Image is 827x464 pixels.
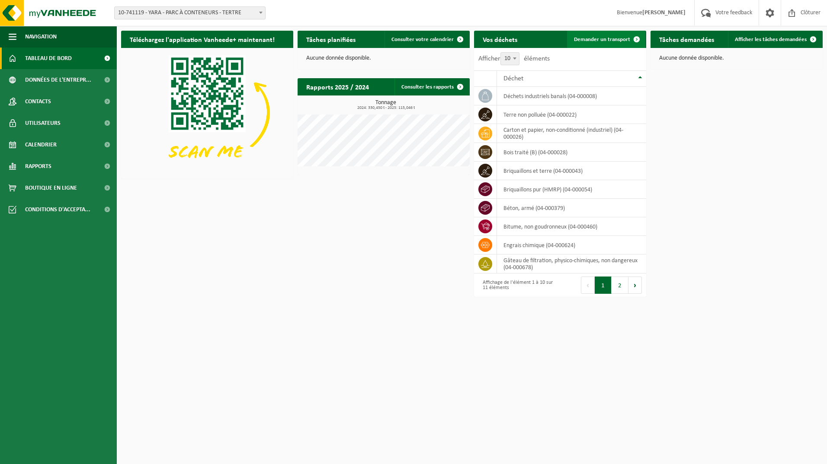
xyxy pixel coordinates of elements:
span: 10-741119 - YARA - PARC À CONTENEURS - TERTRE [114,6,266,19]
span: Déchet [503,75,523,82]
button: Previous [581,276,595,294]
span: 10 [500,52,519,65]
a: Consulter votre calendrier [385,31,469,48]
span: Conditions d'accepta... [25,199,90,220]
a: Demander un transport [567,31,645,48]
label: Afficher éléments [478,55,550,62]
span: Utilisateurs [25,112,61,134]
a: Afficher les tâches demandées [728,31,822,48]
td: bois traité (B) (04-000028) [497,143,646,162]
button: Next [628,276,642,294]
td: engrais chimique (04-000624) [497,236,646,254]
h2: Tâches demandées [651,31,723,48]
div: Affichage de l'élément 1 à 10 sur 11 éléments [478,276,556,295]
h2: Rapports 2025 / 2024 [298,78,378,95]
td: carton et papier, non-conditionné (industriel) (04-000026) [497,124,646,143]
span: 10 [501,53,519,65]
span: Données de l'entrepr... [25,69,91,91]
a: Consulter les rapports [394,78,469,95]
img: Download de VHEPlus App [121,48,293,177]
td: bitume, non goudronneux (04-000460) [497,217,646,236]
td: déchets industriels banals (04-000008) [497,87,646,105]
span: Calendrier [25,134,57,156]
td: terre non polluée (04-000022) [497,105,646,124]
h2: Vos déchets [474,31,526,48]
td: briquaillons et terre (04-000043) [497,162,646,180]
button: 1 [595,276,612,294]
span: Afficher les tâches demandées [735,37,807,42]
span: 2024: 330,450 t - 2025: 115,046 t [302,106,470,110]
span: Demander un transport [574,37,630,42]
p: Aucune donnée disponible. [659,55,814,61]
p: Aucune donnée disponible. [306,55,461,61]
h2: Tâches planifiées [298,31,364,48]
span: Rapports [25,156,51,177]
td: gâteau de filtration, physico-chimiques, non dangereux (04-000678) [497,254,646,273]
span: Navigation [25,26,57,48]
td: briquaillons pur (HMRP) (04-000054) [497,180,646,199]
span: Tableau de bord [25,48,72,69]
strong: [PERSON_NAME] [642,10,686,16]
span: Consulter votre calendrier [391,37,454,42]
h2: Téléchargez l'application Vanheede+ maintenant! [121,31,283,48]
h3: Tonnage [302,100,470,110]
button: 2 [612,276,628,294]
td: béton, armé (04-000379) [497,199,646,217]
span: Boutique en ligne [25,177,77,199]
span: Contacts [25,91,51,112]
span: 10-741119 - YARA - PARC À CONTENEURS - TERTRE [115,7,265,19]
